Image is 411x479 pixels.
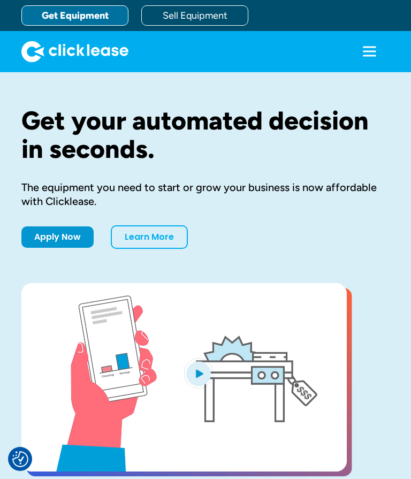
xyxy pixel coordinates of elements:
div: The equipment you need to start or grow your business is now affordable with Clicklease. [21,180,390,208]
a: Learn More [111,225,188,249]
a: Sell Equipment [141,5,248,26]
h1: Get your automated decision in seconds. [21,107,390,163]
a: Apply Now [21,226,94,248]
img: Blue play button logo on a light blue circular background [184,358,213,388]
img: Clicklease logo [21,41,128,62]
img: Revisit consent button [12,451,28,467]
div: menu [349,31,390,72]
button: Consent Preferences [12,451,28,467]
a: open lightbox [21,283,347,472]
a: Get Equipment [21,5,128,26]
a: home [21,41,128,62]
